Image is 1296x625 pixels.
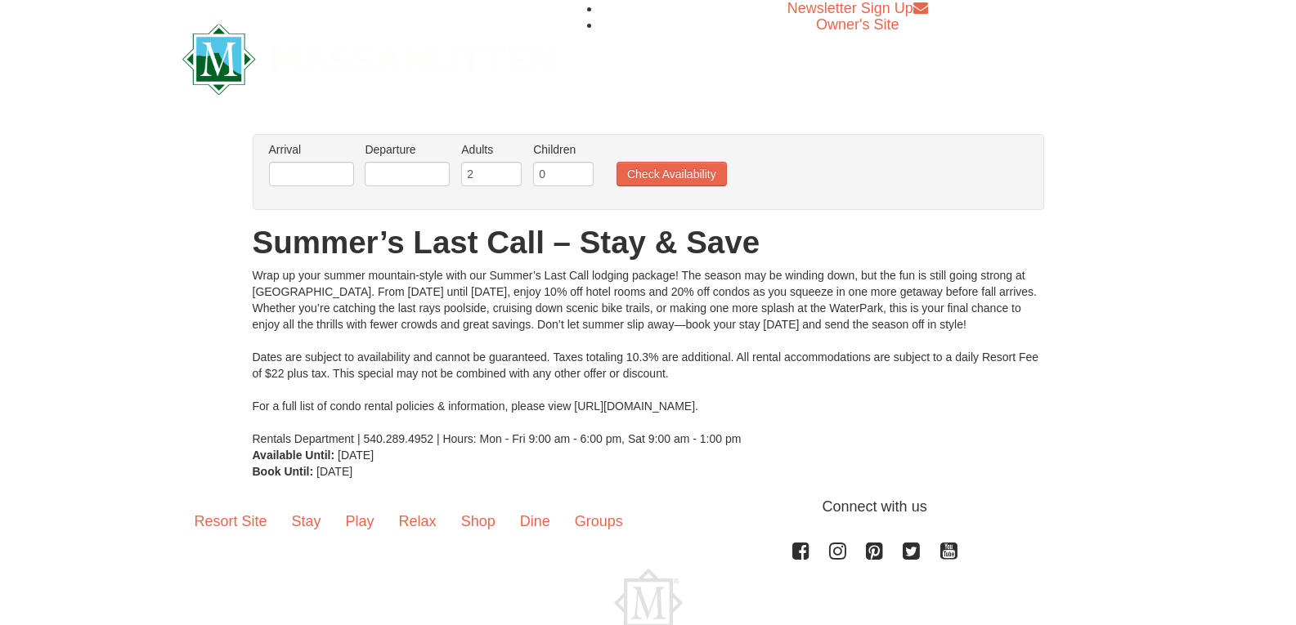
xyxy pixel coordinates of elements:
label: Children [533,141,594,158]
a: Relax [387,496,449,547]
label: Adults [461,141,522,158]
img: Massanutten Resort Logo [182,24,557,95]
span: [DATE] [316,465,352,478]
a: Owner's Site [816,16,899,33]
h1: Summer’s Last Call – Stay & Save [253,226,1044,259]
p: Connect with us [182,496,1114,518]
span: [DATE] [338,449,374,462]
a: Groups [563,496,635,547]
strong: Available Until: [253,449,335,462]
a: Play [334,496,387,547]
div: Wrap up your summer mountain-style with our Summer’s Last Call lodging package! The season may be... [253,267,1044,447]
a: Resort Site [182,496,280,547]
a: Shop [449,496,508,547]
a: Massanutten Resort [182,38,557,76]
strong: Book Until: [253,465,314,478]
a: Stay [280,496,334,547]
a: Dine [508,496,563,547]
button: Check Availability [617,162,727,186]
label: Departure [365,141,450,158]
label: Arrival [269,141,354,158]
